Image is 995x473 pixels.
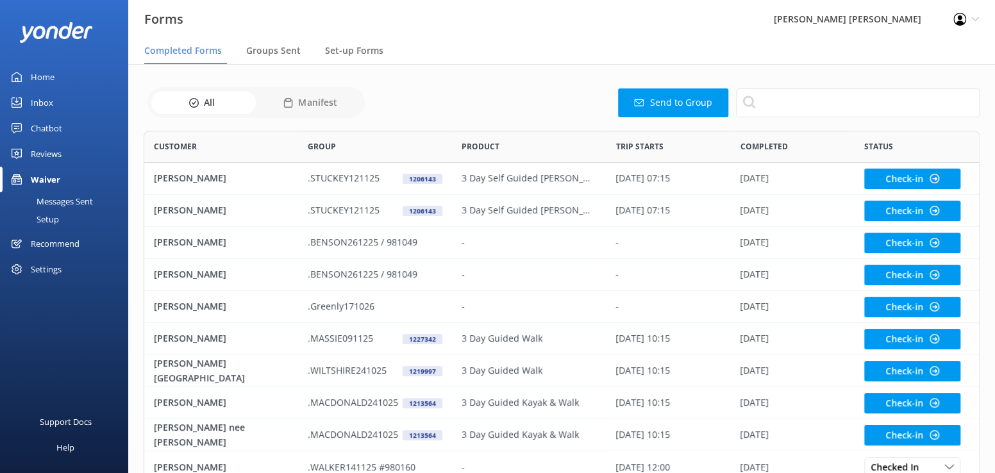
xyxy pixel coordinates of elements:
[308,203,380,217] p: .STUCKEY121125
[8,192,128,210] a: Messages Sent
[308,363,387,378] p: .WILTSHIRE241025
[615,331,670,345] p: [DATE] 10:15
[403,334,442,344] div: 1227342
[154,299,226,313] p: [PERSON_NAME]
[740,395,769,410] p: [DATE]
[403,398,442,408] div: 1213564
[740,140,787,153] span: Completed
[154,203,226,217] p: [PERSON_NAME]
[615,427,670,442] p: [DATE] 10:15
[740,331,769,345] p: [DATE]
[740,299,769,313] p: [DATE]
[144,323,980,355] div: row
[31,141,62,167] div: Reviews
[31,64,54,90] div: Home
[144,387,980,419] div: row
[462,140,499,153] span: Product
[144,419,980,451] div: row
[864,393,960,413] button: Check-in
[864,169,960,189] button: Check-in
[864,425,960,445] button: Check-in
[462,171,596,185] p: 3 Day Self Guided [PERSON_NAME] Walk (Wednesdays)
[615,235,619,249] p: -
[154,171,226,185] p: [PERSON_NAME]
[615,395,670,410] p: [DATE] 10:15
[740,235,769,249] p: [DATE]
[864,297,960,317] button: Check-in
[154,140,197,153] span: Customer
[462,395,579,410] p: 3 Day Guided Kayak & Walk
[740,171,769,185] p: [DATE]
[403,174,442,184] div: 1206143
[740,363,769,378] p: [DATE]
[308,299,374,313] p: .Greenly171026
[31,256,62,282] div: Settings
[144,44,222,57] span: Completed Forms
[740,427,769,442] p: [DATE]
[615,299,619,313] p: -
[740,267,769,281] p: [DATE]
[8,210,59,228] div: Setup
[864,329,960,349] button: Check-in
[144,291,980,323] div: row
[325,44,383,57] span: Set-up Forms
[308,395,398,410] p: .MACDONALD241025
[154,235,226,249] p: [PERSON_NAME]
[403,206,442,216] div: 1206143
[144,9,183,29] h3: Forms
[31,231,79,256] div: Recommend
[308,427,398,442] p: .MACDONALD241025
[462,203,596,217] p: 3 Day Self Guided [PERSON_NAME] Walk (Wednesdays)
[462,331,542,345] p: 3 Day Guided Walk
[31,115,62,141] div: Chatbot
[19,22,93,43] img: yonder-white-logo.png
[615,171,670,185] p: [DATE] 07:15
[615,267,619,281] p: -
[308,140,336,153] span: Group
[154,331,226,345] p: [PERSON_NAME]
[31,167,60,192] div: Waiver
[864,233,960,253] button: Check-in
[144,227,980,259] div: row
[8,192,93,210] div: Messages Sent
[144,163,980,195] div: row
[308,171,380,185] p: .STUCKEY121125
[246,44,301,57] span: Groups Sent
[615,363,670,378] p: [DATE] 10:15
[615,140,663,153] span: Trip starts
[618,88,728,117] button: Send to Group
[144,259,980,291] div: row
[864,361,960,381] button: Check-in
[308,267,417,281] p: .BENSON261225 / 981049
[8,210,128,228] a: Setup
[154,267,226,281] p: [PERSON_NAME]
[56,435,74,460] div: Help
[154,395,226,410] p: [PERSON_NAME]
[144,355,980,387] div: row
[144,195,980,227] div: row
[403,430,442,440] div: 1213564
[864,201,960,221] button: Check-in
[462,299,465,313] p: -
[462,427,579,442] p: 3 Day Guided Kayak & Walk
[40,409,92,435] div: Support Docs
[462,267,465,281] p: -
[864,140,893,153] span: Status
[154,356,288,385] p: [PERSON_NAME][GEOGRAPHIC_DATA]
[864,265,960,285] button: Check-in
[740,203,769,217] p: [DATE]
[308,331,373,345] p: .MASSIE091125
[308,235,417,249] p: .BENSON261225 / 981049
[615,203,670,217] p: [DATE] 07:15
[462,363,542,378] p: 3 Day Guided Walk
[154,420,288,449] p: [PERSON_NAME] nee [PERSON_NAME]
[31,90,53,115] div: Inbox
[403,366,442,376] div: 1219997
[462,235,465,249] p: -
